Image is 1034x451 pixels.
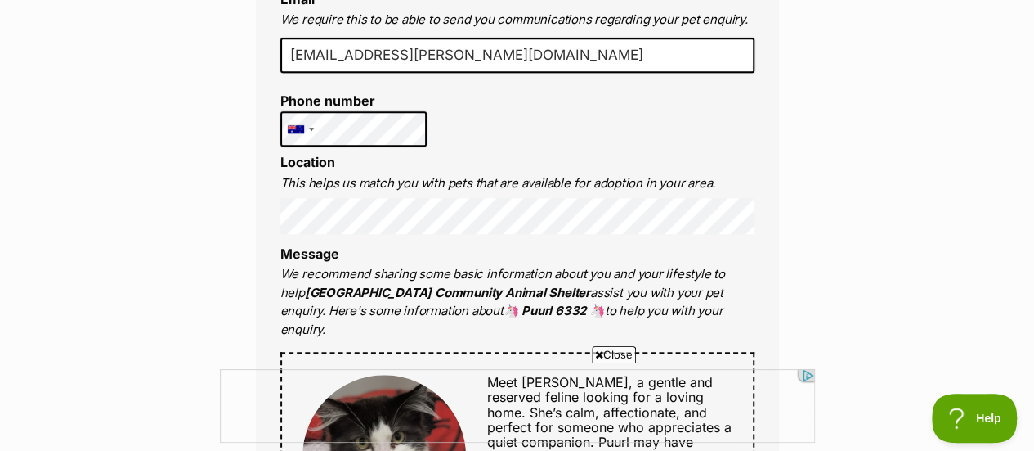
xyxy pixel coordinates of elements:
p: This helps us match you with pets that are available for adoption in your area. [280,174,754,193]
p: We recommend sharing some basic information about you and your lifestyle to help assist you with ... [280,265,754,339]
span: Close [592,346,636,363]
label: Location [280,154,335,170]
strong: 🦄 Puurl 6332 🦄 [504,303,605,318]
p: We require this to be able to send you communications regarding your pet enquiry. [280,11,754,29]
strong: [GEOGRAPHIC_DATA] Community Animal Shelter [305,285,590,300]
iframe: Advertisement [220,369,815,443]
label: Phone number [280,93,427,108]
div: Australia: +61 [281,112,319,147]
label: Message [280,246,339,262]
iframe: Help Scout Beacon - Open [932,394,1018,443]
